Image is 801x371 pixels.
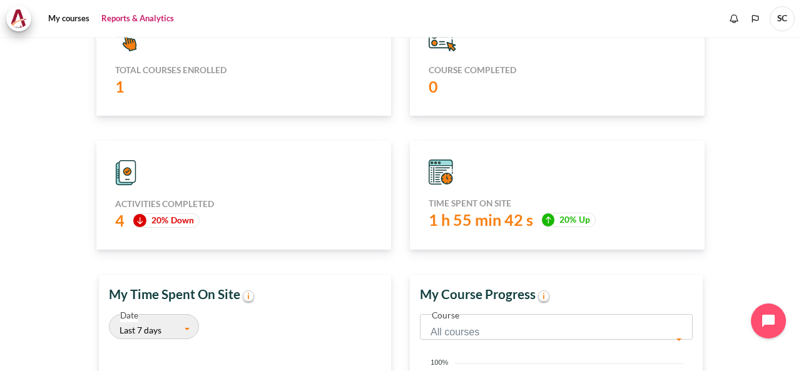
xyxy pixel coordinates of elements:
label: Date [120,309,138,322]
h5: Total courses enrolled [115,64,372,76]
a: Architeck Architeck [6,6,38,31]
h5: Activities completed [115,198,372,210]
tspan: 100% [431,358,448,366]
label: Course [432,309,459,322]
button: Last 7 days [109,314,199,339]
h5: Time Spent On Site [429,198,686,209]
span: Down [171,215,194,226]
strong: My Course Progress [420,287,551,302]
span: SC [770,6,795,31]
a: User menu [770,6,795,31]
span: 1 h 55 min 42 s [429,210,533,229]
span: All courses [431,323,673,341]
span: 20% [541,213,596,227]
label: 0 [429,76,443,97]
img: Architeck [10,9,28,28]
strong: My Time Spent On Site [109,287,255,302]
a: My courses [44,6,94,31]
a: Reports & Analytics [97,6,178,31]
span: 20% [133,213,200,228]
h5: Course completed [429,64,686,76]
span: Up [579,214,590,226]
span: All courses [420,314,693,340]
label: 4 [115,210,130,231]
button: Languages [746,9,765,28]
div: Show notification window with no new notifications [725,9,743,28]
label: 1 [115,76,130,97]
